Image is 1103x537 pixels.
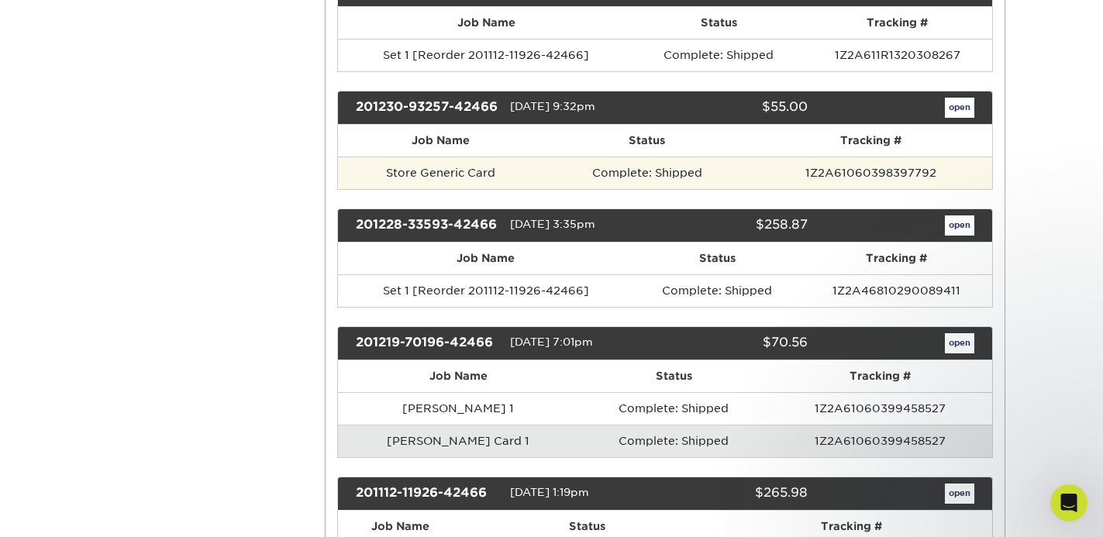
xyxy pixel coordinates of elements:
[1050,484,1087,522] iframe: Intercom live chat
[633,274,801,307] td: Complete: Shipped
[338,39,635,71] td: Set 1 [Reorder 201112-11926-42466]
[578,425,769,457] td: Complete: Shipped
[344,215,510,236] div: 201228-33593-42466
[338,125,543,157] th: Job Name
[769,425,991,457] td: 1Z2A61060399458527
[344,98,510,118] div: 201230-93257-42466
[803,39,992,71] td: 1Z2A611R1320308267
[543,157,750,189] td: Complete: Shipped
[803,7,992,39] th: Tracking #
[635,39,803,71] td: Complete: Shipped
[338,425,578,457] td: [PERSON_NAME] Card 1
[338,7,635,39] th: Job Name
[653,333,819,353] div: $70.56
[344,333,510,353] div: 201219-70196-42466
[633,243,801,274] th: Status
[510,100,595,112] span: [DATE] 9:32pm
[543,125,750,157] th: Status
[653,215,819,236] div: $258.87
[338,157,543,189] td: Store Generic Card
[769,392,991,425] td: 1Z2A61060399458527
[510,336,593,348] span: [DATE] 7:01pm
[750,157,991,189] td: 1Z2A61060398397792
[338,243,633,274] th: Job Name
[338,392,578,425] td: [PERSON_NAME] 1
[344,484,510,504] div: 201112-11926-42466
[769,360,991,392] th: Tracking #
[945,215,974,236] a: open
[801,274,992,307] td: 1Z2A46810290089411
[338,360,578,392] th: Job Name
[945,98,974,118] a: open
[801,243,992,274] th: Tracking #
[945,484,974,504] a: open
[338,274,633,307] td: Set 1 [Reorder 201112-11926-42466]
[578,360,769,392] th: Status
[635,7,803,39] th: Status
[653,98,819,118] div: $55.00
[945,333,974,353] a: open
[578,392,769,425] td: Complete: Shipped
[510,218,595,230] span: [DATE] 3:35pm
[653,484,819,504] div: $265.98
[750,125,991,157] th: Tracking #
[510,486,589,498] span: [DATE] 1:19pm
